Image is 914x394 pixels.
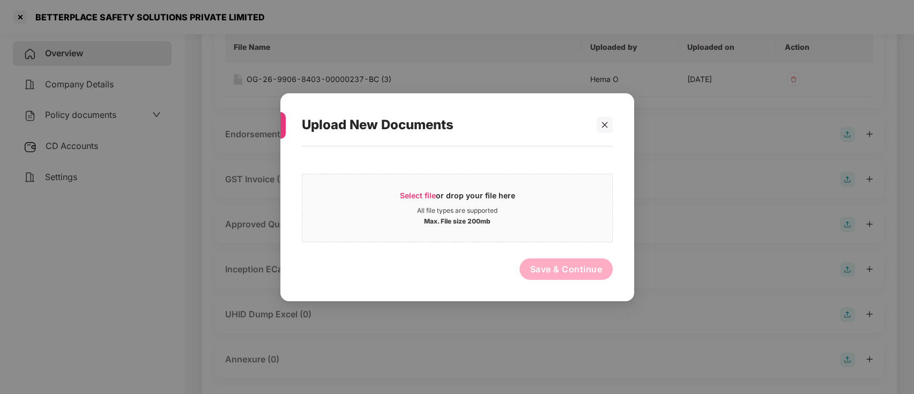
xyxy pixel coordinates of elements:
[600,121,608,128] span: close
[417,206,497,214] div: All file types are supported
[399,190,435,199] span: Select file
[399,190,515,206] div: or drop your file here
[424,214,491,225] div: Max. File size 200mb
[302,104,587,146] div: Upload New Documents
[519,258,613,279] button: Save & Continue
[302,182,612,233] span: Select fileor drop your file hereAll file types are supportedMax. File size 200mb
